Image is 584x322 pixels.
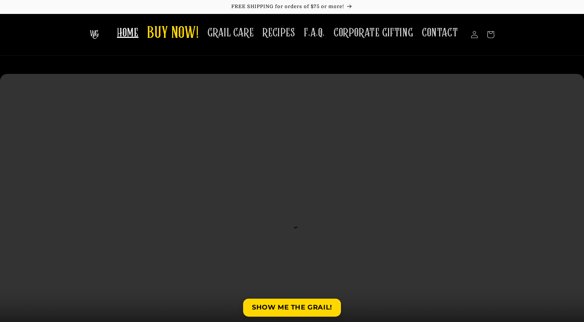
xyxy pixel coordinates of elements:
a: BUY NOW! [143,19,203,48]
a: RECIPES [258,21,299,44]
a: GRAIL CARE [203,21,258,44]
span: RECIPES [263,26,295,40]
a: HOME [113,21,143,44]
span: CONTACT [422,26,458,40]
img: The Whiskey Grail [90,30,99,39]
span: HOME [117,26,138,40]
span: CORPORATE GIFTING [334,26,413,40]
p: FREE SHIPPING for orders of $75 or more! [7,4,577,10]
span: F.A.Q. [304,26,325,40]
span: BUY NOW! [147,24,199,44]
a: CORPORATE GIFTING [329,21,417,44]
span: GRAIL CARE [207,26,254,40]
a: F.A.Q. [299,21,329,44]
a: SHOW ME THE GRAIL! [243,298,341,316]
a: CONTACT [417,21,462,44]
